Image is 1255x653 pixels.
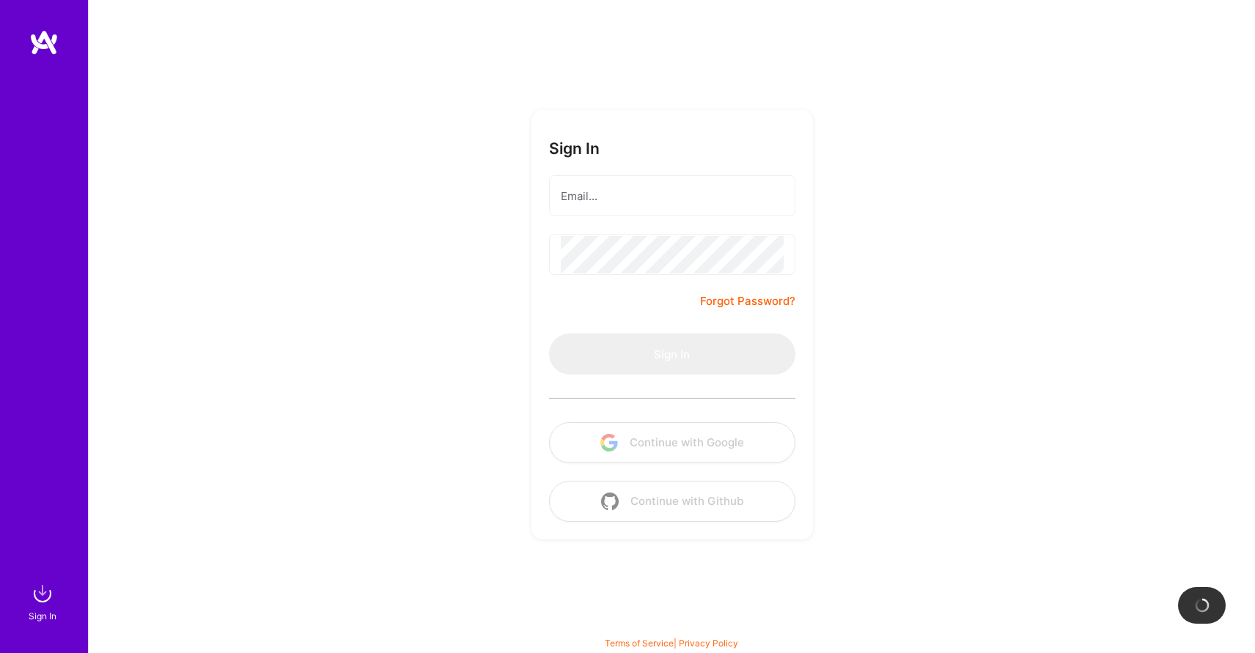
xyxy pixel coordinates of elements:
button: Continue with Google [549,422,795,463]
a: Forgot Password? [700,292,795,310]
button: Sign In [549,333,795,375]
img: icon [601,492,619,510]
span: | [605,638,738,649]
h3: Sign In [549,139,600,158]
img: sign in [28,579,57,608]
img: logo [29,29,59,56]
input: Email... [561,177,784,215]
div: Sign In [29,608,56,624]
div: © 2025 ATeams Inc., All rights reserved. [88,609,1255,646]
a: Privacy Policy [679,638,738,649]
button: Continue with Github [549,481,795,522]
a: sign inSign In [31,579,57,624]
a: Terms of Service [605,638,674,649]
img: icon [600,434,618,451]
img: loading [1194,597,1210,613]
